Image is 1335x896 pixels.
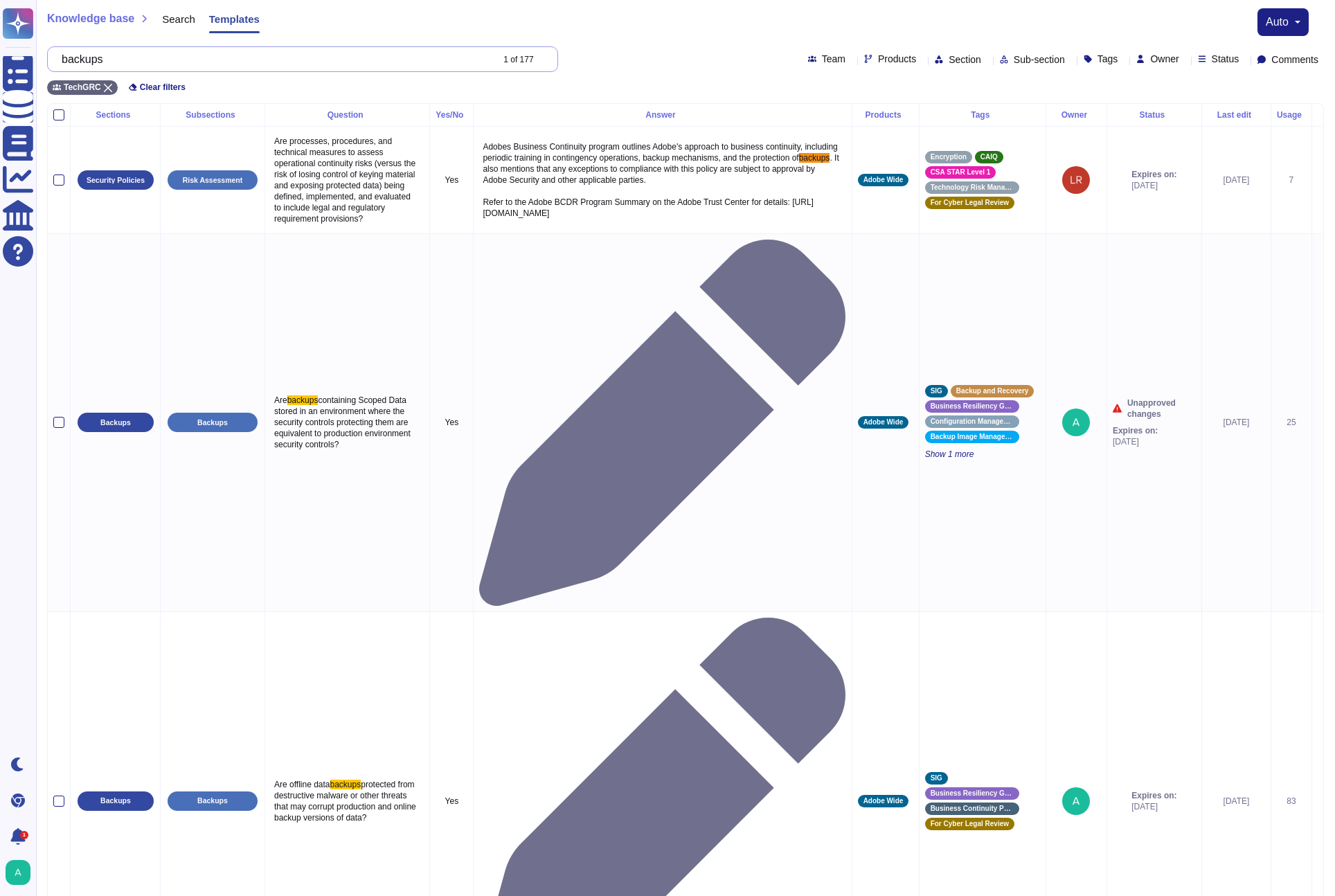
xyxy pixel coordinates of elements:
[20,831,28,839] div: 1
[1113,425,1158,436] span: Expires on:
[1277,111,1306,119] div: Usage
[1212,54,1239,64] span: Status
[931,433,1014,440] span: Backup Image Management
[1208,111,1265,119] div: Last edit
[64,83,101,91] span: TechGRC
[1113,111,1196,119] div: Status
[140,83,186,91] span: Clear filters
[1014,55,1065,64] span: Sub-section
[197,797,228,805] p: Backups
[1062,409,1090,436] img: user
[1113,436,1158,447] span: [DATE]
[1097,54,1118,64] span: Tags
[949,55,981,64] span: Section
[878,54,916,64] span: Products
[436,111,467,119] div: Yes/No
[931,805,1014,812] span: Business Continuity Procedures - Data Retention Policy and Procedures
[1150,54,1179,64] span: Owner
[6,860,30,885] img: user
[1271,55,1318,64] span: Comments
[1266,17,1289,28] span: auto
[1131,790,1176,801] span: Expires on:
[931,169,991,176] span: CSA STAR Level 1
[1062,166,1090,194] img: user
[863,177,904,183] span: Adobe Wide
[436,417,467,428] p: Yes
[3,857,40,888] button: user
[1062,787,1090,815] img: user
[799,153,830,163] span: backups
[87,177,145,184] p: Security Policies
[436,174,467,186] p: Yes
[479,111,845,119] div: Answer
[47,13,134,24] span: Knowledge base
[1277,796,1306,807] div: 83
[55,47,491,71] input: Search by keywords
[1131,801,1176,812] span: [DATE]
[925,449,1040,460] span: Show 1 more
[931,790,1014,797] span: Business Resiliency Governance
[1266,17,1300,28] button: auto
[980,154,998,161] span: CAIQ
[1052,111,1101,119] div: Owner
[274,395,413,449] span: containing Scoped Data stored in an environment where the security controls protecting them are e...
[483,142,840,163] span: Adobes Business Continuity program outlines Adobe's approach to business continuity, including pe...
[1131,180,1176,191] span: [DATE]
[1208,417,1265,428] div: [DATE]
[436,796,467,807] p: Yes
[956,388,1029,395] span: Backup and Recovery
[1131,169,1176,180] span: Expires on:
[209,14,260,24] span: Templates
[931,775,942,782] span: SIG
[931,388,942,395] span: SIG
[863,419,904,426] span: Adobe Wide
[1277,174,1306,186] div: 7
[287,395,319,405] span: backups
[162,14,195,24] span: Search
[931,821,1009,827] span: For Cyber Legal Review
[274,395,287,405] span: Are
[822,54,845,64] span: Team
[183,177,243,184] p: Risk Assessment
[931,418,1014,425] span: Configuration Management
[100,797,131,805] p: Backups
[166,111,259,119] div: Subsections
[271,132,424,228] p: Are processes, procedures, and technical measures to assess operational continuity risks (versus ...
[503,55,533,64] div: 1 of 177
[931,403,1014,410] span: Business Resiliency Governance
[931,154,967,161] span: Encryption
[100,419,131,427] p: Backups
[1127,397,1196,420] span: Unapproved changes
[271,111,424,119] div: Question
[483,153,841,218] span: . It also mentions that any exceptions to compliance with this policy are subject to approval by ...
[858,111,913,119] div: Products
[197,419,228,427] p: Backups
[931,184,1014,191] span: Technology Risk Management Standard
[274,780,418,823] span: protected from destructive malware or other threats that may corrupt production and online backup...
[76,111,154,119] div: Sections
[1208,174,1265,186] div: [DATE]
[863,798,904,805] span: Adobe Wide
[925,111,1040,119] div: Tags
[1208,796,1265,807] div: [DATE]
[330,780,361,789] span: backups
[1277,417,1306,428] div: 25
[931,199,1009,206] span: For Cyber Legal Review
[274,780,330,789] span: Are offline data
